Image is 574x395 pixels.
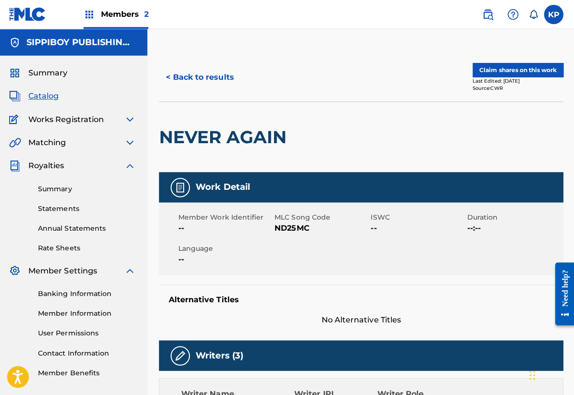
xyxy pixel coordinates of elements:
span: Catalog [31,90,61,101]
span: ND25MC [275,221,369,233]
img: Member Settings [12,263,23,275]
h2: NEVER AGAIN [161,125,292,147]
img: Work Detail [176,181,187,192]
img: Matching [12,136,24,148]
a: Rate Sheets [40,242,137,252]
span: Matching [31,136,68,148]
span: Works Registration [31,113,106,124]
div: Source: CWR [472,84,562,91]
a: Banking Information [40,287,137,297]
a: Member Information [40,307,137,317]
img: Works Registration [12,113,24,124]
a: Member Benefits [40,366,137,376]
span: Member Settings [31,263,99,275]
h5: Alternative Titles [170,293,553,303]
span: -- [180,252,273,264]
a: Statements [40,202,137,212]
span: Members [103,9,150,20]
span: --:-- [467,221,560,233]
span: Duration [467,211,560,221]
img: search [482,9,493,20]
img: expand [126,263,137,275]
a: Annual Statements [40,222,137,232]
a: Contact Information [40,346,137,356]
a: User Permissions [40,326,137,336]
a: Public Search [478,5,497,24]
iframe: Resource Center [547,252,574,332]
img: MLC Logo [12,7,49,21]
button: < Back to results [161,65,242,89]
div: User Menu [543,5,562,24]
img: expand [126,136,137,148]
img: Top Rightsholders [86,9,97,20]
span: MLC Song Code [275,211,369,221]
div: Last Edited: [DATE] [472,77,562,84]
img: Writers [176,348,187,359]
span: -- [371,221,464,233]
span: Royalties [31,159,66,171]
div: Notifications [528,10,537,19]
iframe: Chat Widget [526,349,574,395]
h5: SIPPIBOY PUBLISHING GLOBAL [29,37,137,48]
h5: Work Detail [197,181,251,192]
span: ISWC [371,211,464,221]
img: Accounts [12,37,23,48]
img: Royalties [12,159,23,171]
span: -- [180,221,273,233]
div: Help [503,5,522,24]
span: Member Work Identifier [180,211,273,221]
button: Claim shares on this work [472,62,562,77]
a: SummarySummary [12,67,70,78]
img: Catalog [12,90,23,101]
img: expand [126,113,137,124]
h5: Writers (3) [197,348,244,359]
span: Summary [31,67,70,78]
span: Language [180,242,273,252]
span: 2 [146,10,150,19]
div: Drag [529,358,535,387]
img: Summary [12,67,23,78]
img: expand [126,159,137,171]
span: No Alternative Titles [161,312,562,324]
a: Summary [40,183,137,193]
img: help [507,9,518,20]
a: CatalogCatalog [12,90,61,101]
